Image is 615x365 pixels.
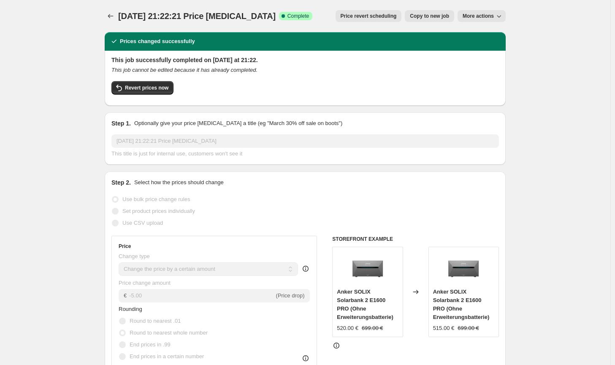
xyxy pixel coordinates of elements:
[336,10,402,22] button: Price revert scheduling
[111,56,499,64] h2: This job successfully completed on [DATE] at 21:22.
[405,10,454,22] button: Copy to new job
[287,13,309,19] span: Complete
[134,178,224,187] p: Select how the prices should change
[122,196,190,202] span: Use bulk price change rules
[458,324,479,332] strike: 699.00 €
[119,306,142,312] span: Rounding
[130,353,204,360] span: End prices in a certain number
[130,318,181,324] span: Round to nearest .01
[332,236,499,242] h6: STOREFRONT EXAMPLE
[105,10,116,22] button: Price change jobs
[276,292,305,299] span: (Price drop)
[341,13,397,19] span: Price revert scheduling
[120,37,195,46] h2: Prices changed successfully
[111,178,131,187] h2: Step 2.
[111,81,173,95] button: Revert prices now
[111,119,131,128] h2: Step 1.
[111,67,257,73] i: This job cannot be edited because it has already completed.
[124,292,127,299] span: €
[458,10,506,22] button: More actions
[134,119,342,128] p: Optionally give your price [MEDICAL_DATA] a title (eg "March 30% off sale on boots")
[125,84,168,91] span: Revert prices now
[433,289,490,320] span: Anker SOLIX Solarbank 2 E1600 PRO (Ohne Erweiterungsbatterie)
[410,13,449,19] span: Copy to new job
[447,251,480,285] img: anker-speicher-solix-pro_80x.webp
[301,264,310,273] div: help
[129,289,274,302] input: -10.00
[119,280,171,286] span: Price change amount
[122,208,195,214] span: Set product prices individually
[119,253,150,259] span: Change type
[362,324,383,332] strike: 699.00 €
[337,289,393,320] span: Anker SOLIX Solarbank 2 E1600 PRO (Ohne Erweiterungsbatterie)
[111,150,242,157] span: This title is just for internal use, customers won't see it
[119,243,131,250] h3: Price
[433,324,455,332] div: 515.00 €
[122,220,163,226] span: Use CSV upload
[118,11,276,21] span: [DATE] 21:22:21 Price [MEDICAL_DATA]
[130,330,208,336] span: Round to nearest whole number
[111,134,499,148] input: 30% off holiday sale
[463,13,494,19] span: More actions
[130,341,171,348] span: End prices in .99
[351,251,385,285] img: anker-speicher-solix-pro_80x.webp
[337,324,358,332] div: 520.00 €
